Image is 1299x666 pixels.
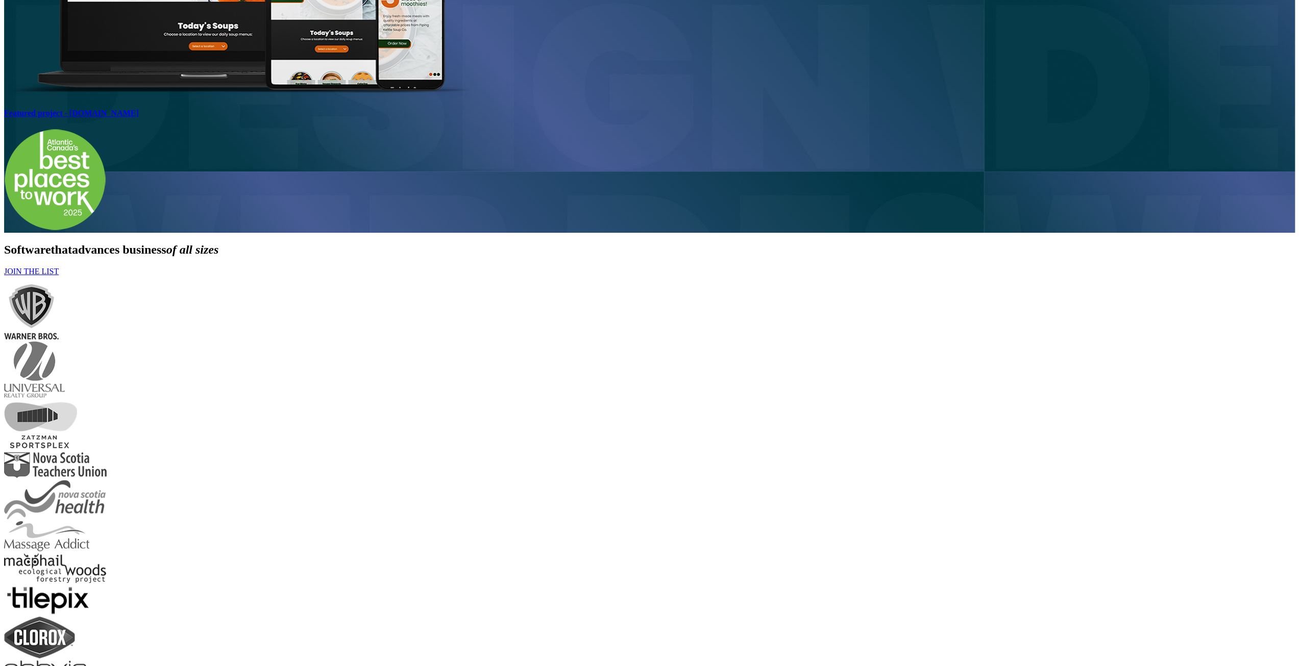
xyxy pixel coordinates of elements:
[51,243,72,256] span: that
[4,341,65,398] img: universalLogo.png
[4,109,139,117] a: Featured project - [DOMAIN_NAME]
[4,267,59,276] a: JOIN THE LIST
[166,243,219,256] span: of all sizes
[4,616,75,658] img: Clorox-logo.png
[4,284,59,339] img: Warner_Bros._logo.png
[4,521,89,551] img: massageAddictLogo.png
[4,585,91,614] img: tilepixLogo.png
[4,243,1295,257] h2: Software advances business
[4,452,107,478] img: nstuLogo.png
[4,129,106,231] img: Down
[4,553,106,583] img: macphailLogo.png
[4,400,78,450] img: sportsplexLogo.png
[4,480,106,519] img: nsHealthLogo.png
